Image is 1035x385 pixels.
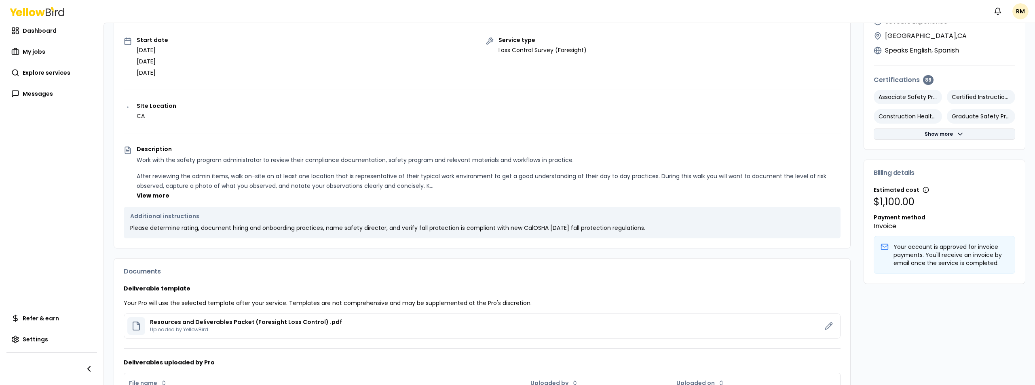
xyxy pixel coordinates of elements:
span: Messages [23,90,53,98]
p: [GEOGRAPHIC_DATA] , CA [885,31,967,41]
p: Service type [498,37,587,43]
h4: Certifications [874,75,1015,85]
p: Graduate Safety Practitioner (GSP) [947,109,1015,124]
a: Refer & earn [6,310,97,326]
p: Your Pro will use the selected template after your service. Templates are not comprehensive and m... [124,299,841,307]
span: Payment method [874,213,925,221]
p: Your account is approved for invoice payments. You'll receive an invoice by email once the servic... [893,243,1008,267]
button: View more [137,191,169,200]
p: Loss Control Survey (Foresight) [498,46,587,54]
p: [DATE] [137,57,168,65]
p: Please determine rating, document hiring and onboarding practices, name safety director, and veri... [130,224,834,232]
span: Explore services [23,69,70,77]
p: Associate Safety Professional (ASP) [874,90,942,104]
h3: Deliverable template [124,284,841,292]
p: Invoice [874,221,1015,231]
p: Resources and Deliverables Packet (Foresight Loss Control) .pdf [150,319,342,325]
p: Work with the safety program administrator to review their compliance documentation, safety progr... [137,155,841,165]
a: Explore services [6,65,97,81]
span: My jobs [23,48,45,56]
p: [DATE] [137,46,168,54]
p: [DATE] [137,69,168,77]
p: Speaks English , Spanish [885,46,959,55]
p: Uploaded by YellowBird [150,326,342,333]
p: After reviewing the admin items, walk on-site on at least one location that is representative of ... [137,171,841,191]
p: CA [137,112,176,120]
span: Dashboard [23,27,57,35]
h3: Deliverables uploaded by Pro [124,358,841,366]
p: Additional instructions [130,213,834,219]
span: Documents [124,267,161,276]
a: Settings [6,331,97,347]
p: SIte Location [137,103,176,109]
p: Certified Instructional Trainer (CIT) [947,90,1015,104]
a: Messages [6,86,97,102]
span: Estimated cost [874,186,919,194]
button: Show more [874,128,1015,140]
a: Dashboard [6,23,97,39]
span: Refer & earn [23,314,59,322]
span: Settings [23,335,48,343]
span: Billing details [874,170,915,176]
p: Description [137,146,841,152]
p: $1,100.00 [874,196,1015,208]
p: Start date [137,37,168,43]
a: My jobs [6,44,97,60]
div: 86 [923,75,934,85]
span: RM [1012,3,1029,19]
p: Construction Health and Safety Technician (CHST) [874,109,942,124]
